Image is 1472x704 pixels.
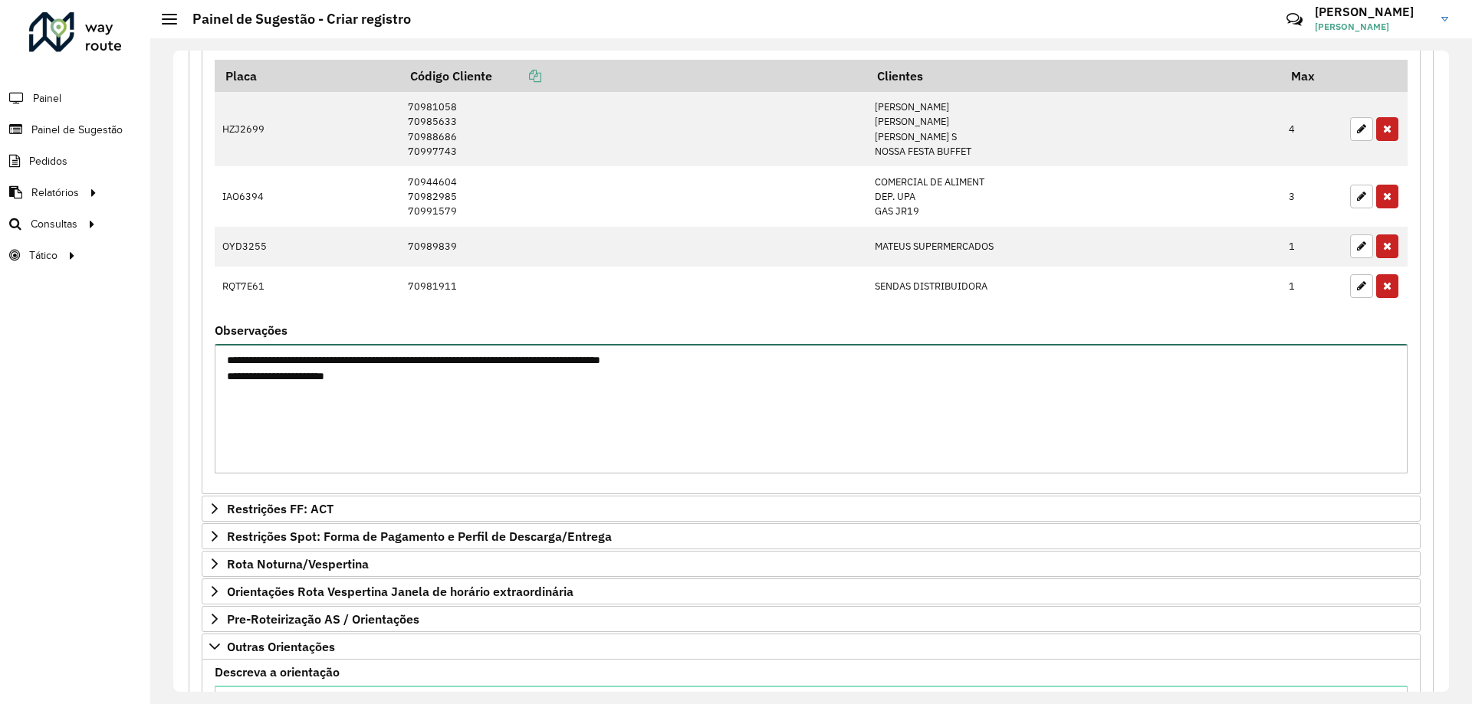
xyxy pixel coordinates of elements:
[202,578,1421,604] a: Orientações Rota Vespertina Janela de horário extraordinária
[202,551,1421,577] a: Rota Noturna/Vespertina
[33,90,61,106] span: Painel
[399,267,866,306] td: 70981911
[399,166,866,227] td: 70944604 70982985 70991579
[399,60,866,92] th: Código Cliente
[31,122,123,138] span: Painel de Sugestão
[215,267,399,306] td: RQT7E61
[399,92,866,166] td: 70981058 70985633 70988686 70997743
[227,613,419,625] span: Pre-Roteirização AS / Orientações
[1281,166,1342,227] td: 3
[29,153,67,169] span: Pedidos
[202,634,1421,660] a: Outras Orientações
[202,523,1421,549] a: Restrições Spot: Forma de Pagamento e Perfil de Descarga/Entrega
[227,558,369,570] span: Rota Noturna/Vespertina
[1281,227,1342,267] td: 1
[1281,92,1342,166] td: 4
[202,496,1421,522] a: Restrições FF: ACT
[215,663,340,681] label: Descreva a orientação
[215,60,399,92] th: Placa
[399,227,866,267] td: 70989839
[31,185,79,201] span: Relatórios
[31,216,77,232] span: Consultas
[227,640,335,653] span: Outras Orientações
[866,60,1280,92] th: Clientes
[866,166,1280,227] td: COMERCIAL DE ALIMENT DEP. UPA GAS JR19
[215,92,399,166] td: HZJ2699
[1278,3,1311,36] a: Contato Rápido
[866,267,1280,306] td: SENDAS DISTRIBUIDORA
[227,585,573,598] span: Orientações Rota Vespertina Janela de horário extraordinária
[29,247,58,264] span: Tático
[177,11,411,28] h2: Painel de Sugestão - Criar registro
[866,92,1280,166] td: [PERSON_NAME] [PERSON_NAME] [PERSON_NAME] S NOSSA FESTA BUFFET
[1281,267,1342,306] td: 1
[227,530,612,542] span: Restrições Spot: Forma de Pagamento e Perfil de Descarga/Entrega
[202,606,1421,632] a: Pre-Roteirização AS / Orientações
[866,227,1280,267] td: MATEUS SUPERMERCADOS
[1281,60,1342,92] th: Max
[492,68,541,83] a: Copiar
[1315,20,1430,34] span: [PERSON_NAME]
[215,166,399,227] td: IAO6394
[215,227,399,267] td: OYD3255
[1315,5,1430,19] h3: [PERSON_NAME]
[215,321,287,339] label: Observações
[227,503,333,515] span: Restrições FF: ACT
